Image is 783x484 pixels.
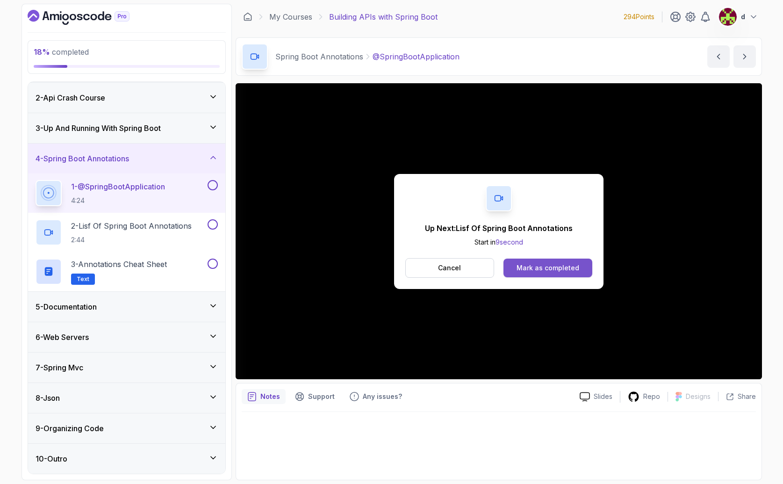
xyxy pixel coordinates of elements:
[624,12,654,22] p: 294 Points
[620,391,668,403] a: Repo
[36,92,105,103] h3: 2 - Api Crash Course
[36,153,129,164] h3: 4 - Spring Boot Annotations
[643,392,660,401] p: Repo
[71,181,165,192] p: 1 - @SpringBootApplication
[373,51,460,62] p: @SpringBootApplication
[28,353,225,383] button: 7-Spring Mvc
[36,423,104,434] h3: 9 - Organizing Code
[733,45,756,68] button: next content
[517,263,579,273] div: Mark as completed
[34,47,89,57] span: completed
[269,11,312,22] a: My Courses
[71,235,192,245] p: 2:44
[308,392,335,401] p: Support
[28,10,151,25] a: Dashboard
[594,392,612,401] p: Slides
[707,45,730,68] button: previous content
[242,389,286,404] button: notes button
[28,413,225,443] button: 9-Organizing Code
[243,12,252,22] a: Dashboard
[425,223,573,234] p: Up Next: Lisf Of Spring Boot Annotations
[686,392,711,401] p: Designs
[71,259,167,270] p: 3 - Annotations Cheat Sheet
[36,301,97,312] h3: 5 - Documentation
[718,7,758,26] button: user profile imaged
[28,322,225,352] button: 6-Web Servers
[738,392,756,401] p: Share
[260,392,280,401] p: Notes
[71,196,165,205] p: 4:24
[329,11,438,22] p: Building APIs with Spring Boot
[719,8,737,26] img: user profile image
[36,453,67,464] h3: 10 - Outro
[718,392,756,401] button: Share
[438,263,461,273] p: Cancel
[405,258,495,278] button: Cancel
[71,220,192,231] p: 2 - Lisf Of Spring Boot Annotations
[28,144,225,173] button: 4-Spring Boot Annotations
[36,180,218,206] button: 1-@SpringBootApplication4:24
[36,392,60,404] h3: 8 - Json
[36,362,83,373] h3: 7 - Spring Mvc
[36,332,89,343] h3: 6 - Web Servers
[28,292,225,322] button: 5-Documentation
[34,47,50,57] span: 18 %
[572,392,620,402] a: Slides
[363,392,402,401] p: Any issues?
[28,383,225,413] button: 8-Json
[741,12,745,22] p: d
[503,259,592,277] button: Mark as completed
[28,83,225,113] button: 2-Api Crash Course
[289,389,340,404] button: Support button
[36,123,161,134] h3: 3 - Up And Running With Spring Boot
[496,238,523,246] span: 9 second
[77,275,89,283] span: Text
[36,219,218,246] button: 2-Lisf Of Spring Boot Annotations2:44
[28,113,225,143] button: 3-Up And Running With Spring Boot
[28,444,225,474] button: 10-Outro
[236,83,762,379] iframe: 1 - @SpringBootApplication
[344,389,408,404] button: Feedback button
[425,238,573,247] p: Start in
[36,259,218,285] button: 3-Annotations Cheat SheetText
[275,51,363,62] p: Spring Boot Annotations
